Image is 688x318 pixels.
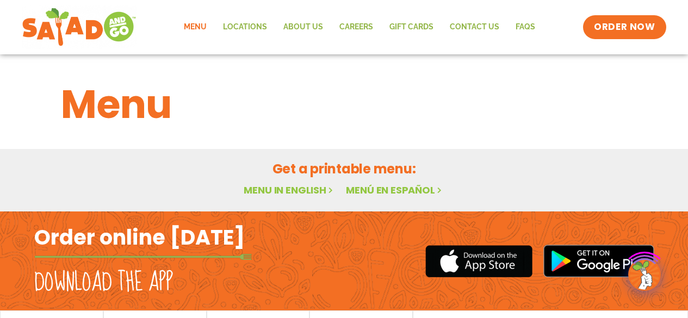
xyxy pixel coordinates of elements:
img: appstore [425,244,532,279]
img: new-SAG-logo-768×292 [22,5,137,49]
a: ORDER NOW [583,15,666,39]
h2: Order online [DATE] [34,224,245,251]
h2: Download the app [34,267,173,298]
h1: Menu [61,75,628,134]
a: Careers [331,15,381,40]
img: fork [34,254,252,260]
a: About Us [275,15,331,40]
a: GIFT CARDS [381,15,442,40]
a: Contact Us [442,15,507,40]
a: Menú en español [346,183,444,197]
span: ORDER NOW [594,21,655,34]
a: Menu [176,15,215,40]
a: Locations [215,15,275,40]
a: Menu in English [244,183,335,197]
a: FAQs [507,15,543,40]
img: google_play [543,245,654,277]
nav: Menu [176,15,543,40]
h2: Get a printable menu: [61,159,628,178]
